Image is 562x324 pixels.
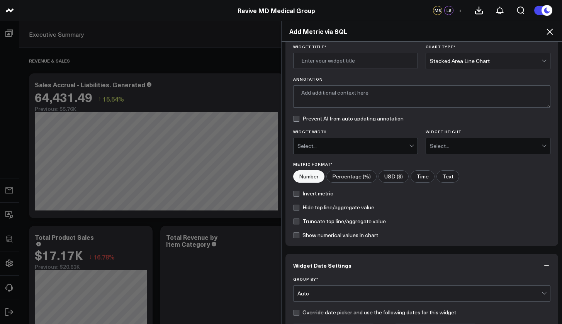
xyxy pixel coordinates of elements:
h2: Add Metric via SQL [289,27,555,36]
div: Stacked Area Line Chart [430,58,542,64]
label: Widget Height [426,129,550,134]
a: Revive MD Medical Group [238,6,315,15]
label: USD ($) [379,170,409,183]
label: Number [293,170,324,183]
label: Time [411,170,435,183]
label: Invert metric [293,190,333,197]
span: + [458,8,462,13]
label: Annotation [293,77,551,81]
div: Auto [297,290,542,297]
label: Hide top line/aggregate value [293,204,374,210]
label: Text [436,170,459,183]
label: Show numerical values in chart [293,232,378,238]
input: Enter your widget title [293,53,418,68]
label: Prevent AI from auto updating annotation [293,115,404,122]
button: Widget Date Settings [285,254,559,277]
label: Truncate top line/aggregate value [293,218,386,224]
button: + [455,6,465,15]
div: Select... [430,143,542,149]
label: Widget Title * [293,44,418,49]
div: MS [433,6,442,15]
div: LS [444,6,453,15]
span: Widget Date Settings [293,262,351,268]
label: Percentage (%) [326,170,377,183]
label: Chart Type * [426,44,550,49]
label: Widget Width [293,129,418,134]
div: Select... [297,143,409,149]
label: Metric Format* [293,162,551,166]
label: Group By * [293,277,551,282]
label: Override date picker and use the following dates for this widget [293,309,456,316]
